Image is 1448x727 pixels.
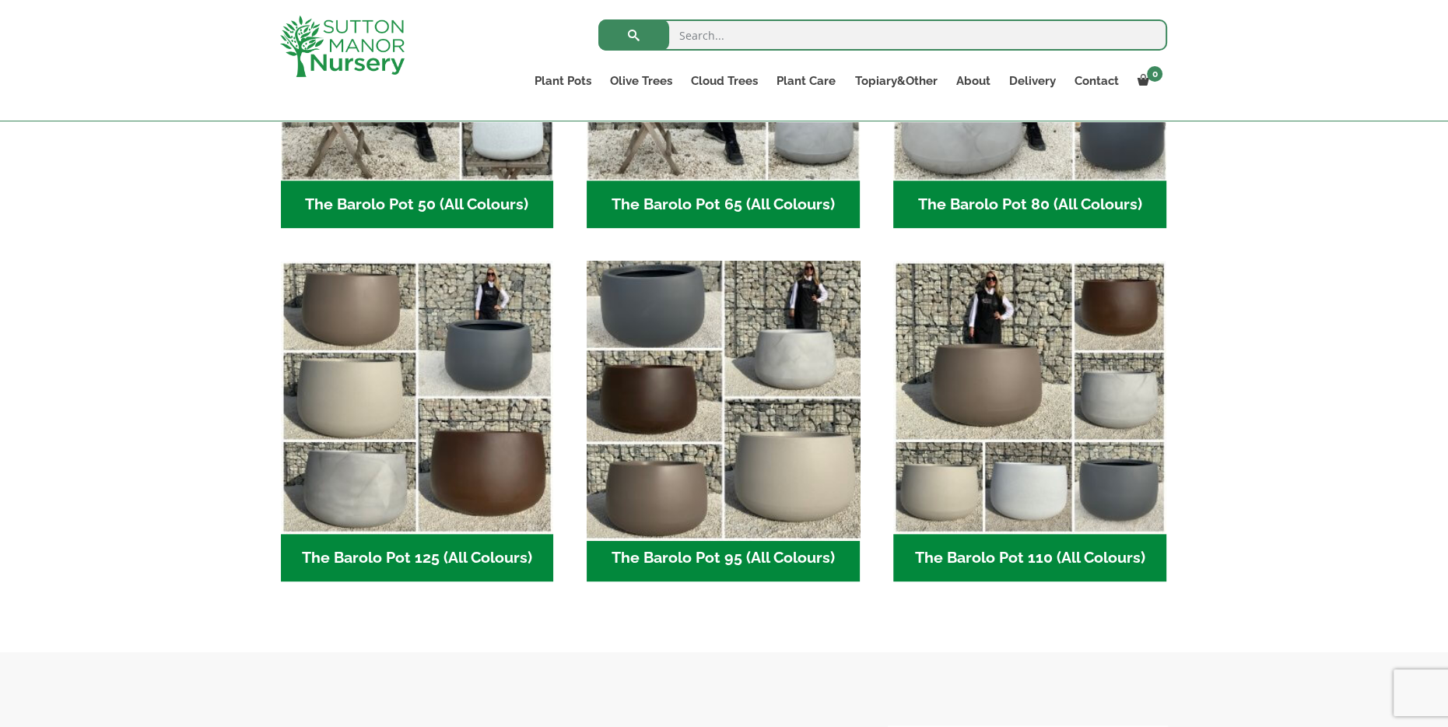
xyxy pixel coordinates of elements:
[682,70,767,92] a: Cloud Trees
[893,534,1166,582] h2: The Barolo Pot 110 (All Colours)
[845,70,946,92] a: Topiary&Other
[1127,70,1167,92] a: 0
[767,70,845,92] a: Plant Care
[893,261,1166,581] a: Visit product category The Barolo Pot 110 (All Colours)
[893,181,1166,229] h2: The Barolo Pot 80 (All Colours)
[598,19,1167,51] input: Search...
[1147,66,1162,82] span: 0
[587,534,860,582] h2: The Barolo Pot 95 (All Colours)
[281,181,554,229] h2: The Barolo Pot 50 (All Colours)
[1064,70,1127,92] a: Contact
[525,70,601,92] a: Plant Pots
[893,261,1166,534] img: The Barolo Pot 110 (All Colours)
[281,261,554,581] a: Visit product category The Barolo Pot 125 (All Colours)
[281,534,554,582] h2: The Barolo Pot 125 (All Colours)
[946,70,999,92] a: About
[999,70,1064,92] a: Delivery
[281,261,554,534] img: The Barolo Pot 125 (All Colours)
[580,254,867,540] img: The Barolo Pot 95 (All Colours)
[601,70,682,92] a: Olive Trees
[280,16,405,77] img: logo
[587,261,860,581] a: Visit product category The Barolo Pot 95 (All Colours)
[587,181,860,229] h2: The Barolo Pot 65 (All Colours)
